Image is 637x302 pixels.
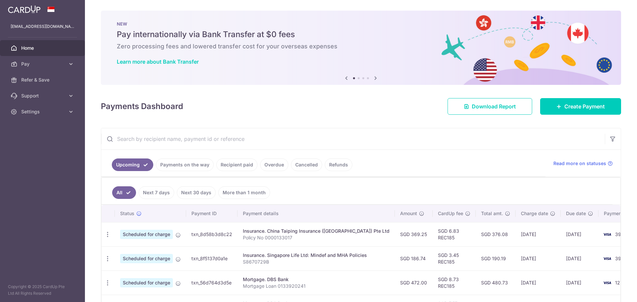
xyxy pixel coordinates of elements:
p: NEW [117,21,605,27]
a: Download Report [448,98,532,115]
span: Scheduled for charge [120,230,173,239]
a: Refunds [325,158,352,171]
span: 3996 [615,231,627,237]
h4: Payments Dashboard [101,100,183,112]
span: 3996 [615,256,627,261]
span: Due date [566,210,586,217]
a: Cancelled [291,158,322,171]
td: SGD 6.83 REC185 [433,222,476,246]
td: SGD 376.08 [476,222,516,246]
img: Bank transfer banner [101,11,621,85]
a: Learn more about Bank Transfer [117,58,199,65]
span: Amount [400,210,417,217]
span: CardUp fee [438,210,463,217]
span: Create Payment [564,102,605,110]
td: [DATE] [516,222,561,246]
span: Scheduled for charge [120,254,173,263]
p: [EMAIL_ADDRESS][DOMAIN_NAME] [11,23,74,30]
a: Next 30 days [177,186,216,199]
td: [DATE] [516,271,561,295]
a: Recipient paid [216,158,257,171]
span: Pay [21,61,65,67]
a: Upcoming [112,158,153,171]
span: 1279 [615,280,626,285]
a: Overdue [260,158,288,171]
p: S8670729B [243,259,389,265]
span: Refer & Save [21,77,65,83]
h6: Zero processing fees and lowered transfer cost for your overseas expenses [117,42,605,50]
td: SGD 190.19 [476,246,516,271]
h5: Pay internationally via Bank Transfer at $0 fees [117,29,605,40]
a: More than 1 month [218,186,270,199]
span: Total amt. [481,210,503,217]
div: Mortgage. DBS Bank [243,276,389,283]
span: Settings [21,108,65,115]
td: [DATE] [561,246,599,271]
p: Policy No 0000133017 [243,234,389,241]
td: SGD 186.74 [395,246,433,271]
div: Insurance. Singapore Life Ltd: Mindef and MHA Policies [243,252,389,259]
span: Support [21,92,65,99]
img: Bank Card [601,279,614,287]
p: Mortgage Loan 0133920241 [243,283,389,289]
td: SGD 8.73 REC185 [433,271,476,295]
th: Payment details [238,205,395,222]
td: txn_56d764d3d5e [186,271,238,295]
span: Status [120,210,134,217]
span: Download Report [472,102,516,110]
th: Payment ID [186,205,238,222]
span: Read more on statuses [553,160,606,167]
td: SGD 480.73 [476,271,516,295]
a: All [112,186,136,199]
span: Home [21,45,65,51]
td: SGD 472.00 [395,271,433,295]
img: Bank Card [601,230,614,238]
a: Create Payment [540,98,621,115]
a: Next 7 days [139,186,174,199]
img: Bank Card [601,255,614,263]
td: SGD 3.45 REC185 [433,246,476,271]
td: txn_8f5137d0a1e [186,246,238,271]
td: SGD 369.25 [395,222,433,246]
td: [DATE] [561,271,599,295]
td: [DATE] [516,246,561,271]
td: [DATE] [561,222,599,246]
span: Scheduled for charge [120,278,173,287]
div: Insurance. China Taiping Insurance ([GEOGRAPHIC_DATA]) Pte Ltd [243,228,389,234]
a: Payments on the way [156,158,214,171]
input: Search by recipient name, payment id or reference [101,128,605,150]
a: Read more on statuses [553,160,613,167]
span: Charge date [521,210,548,217]
img: CardUp [8,5,40,13]
td: txn_8d58b3d8c22 [186,222,238,246]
